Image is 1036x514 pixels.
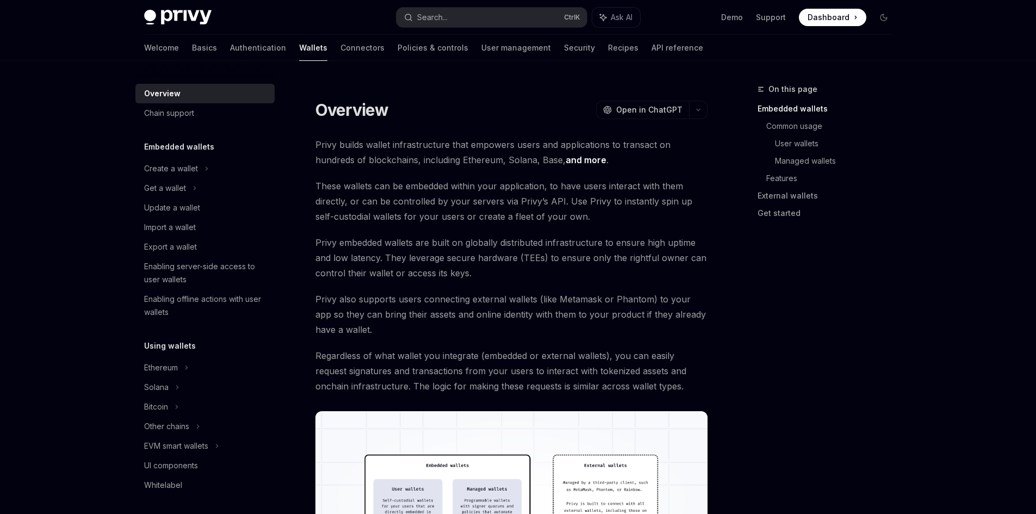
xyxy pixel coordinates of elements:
[144,400,168,413] div: Bitcoin
[144,107,194,120] div: Chain support
[144,293,268,319] div: Enabling offline actions with user wallets
[135,289,275,322] a: Enabling offline actions with user wallets
[766,170,901,187] a: Features
[398,35,468,61] a: Policies & controls
[144,339,196,352] h5: Using wallets
[417,11,448,24] div: Search...
[616,104,683,115] span: Open in ChatGPT
[396,8,587,27] button: Search...CtrlK
[566,154,606,166] a: and more
[144,420,189,433] div: Other chains
[315,178,708,224] span: These wallets can be embedded within your application, to have users interact with them directly,...
[144,35,179,61] a: Welcome
[608,35,638,61] a: Recipes
[144,221,196,234] div: Import a wallet
[144,182,186,195] div: Get a wallet
[315,100,389,120] h1: Overview
[766,117,901,135] a: Common usage
[592,8,640,27] button: Ask AI
[564,35,595,61] a: Security
[315,292,708,337] span: Privy also supports users connecting external wallets (like Metamask or Phantom) to your app so t...
[758,100,901,117] a: Embedded wallets
[808,12,849,23] span: Dashboard
[144,260,268,286] div: Enabling server-side access to user wallets
[564,13,580,22] span: Ctrl K
[875,9,892,26] button: Toggle dark mode
[135,456,275,475] a: UI components
[144,240,197,253] div: Export a wallet
[144,140,214,153] h5: Embedded wallets
[144,87,181,100] div: Overview
[596,101,689,119] button: Open in ChatGPT
[144,381,169,394] div: Solana
[135,84,275,103] a: Overview
[144,361,178,374] div: Ethereum
[758,187,901,205] a: External wallets
[775,135,901,152] a: User wallets
[135,103,275,123] a: Chain support
[192,35,217,61] a: Basics
[135,257,275,289] a: Enabling server-side access to user wallets
[135,237,275,257] a: Export a wallet
[611,12,632,23] span: Ask AI
[775,152,901,170] a: Managed wallets
[230,35,286,61] a: Authentication
[315,235,708,281] span: Privy embedded wallets are built on globally distributed infrastructure to ensure high uptime and...
[144,479,182,492] div: Whitelabel
[135,475,275,495] a: Whitelabel
[340,35,384,61] a: Connectors
[768,83,817,96] span: On this page
[799,9,866,26] a: Dashboard
[144,10,212,25] img: dark logo
[144,459,198,472] div: UI components
[135,198,275,218] a: Update a wallet
[756,12,786,23] a: Support
[144,439,208,453] div: EVM smart wallets
[144,201,200,214] div: Update a wallet
[481,35,551,61] a: User management
[144,162,198,175] div: Create a wallet
[135,218,275,237] a: Import a wallet
[315,348,708,394] span: Regardless of what wallet you integrate (embedded or external wallets), you can easily request si...
[721,12,743,23] a: Demo
[315,137,708,168] span: Privy builds wallet infrastructure that empowers users and applications to transact on hundreds o...
[758,205,901,222] a: Get started
[299,35,327,61] a: Wallets
[652,35,703,61] a: API reference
